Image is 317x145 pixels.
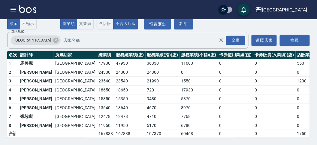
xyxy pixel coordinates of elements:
td: 0 [253,68,295,77]
label: 加入店家 [11,29,24,34]
td: 4710 [146,112,180,121]
td: 107370 [146,130,180,138]
td: 0 [218,121,253,130]
td: [GEOGRAPHIC_DATA] [54,94,97,103]
td: [PERSON_NAME] [19,121,54,130]
button: 報表匯出 [144,19,171,30]
button: 實業績 [77,18,94,30]
td: 12478 [97,112,114,121]
td: [PERSON_NAME] [19,103,54,112]
td: 17930 [180,85,218,94]
span: 8 [9,123,11,128]
td: 5870 [180,94,218,103]
button: 含店販 [97,18,113,30]
td: [GEOGRAPHIC_DATA] [54,77,97,86]
td: 167838 [97,130,114,138]
div: [GEOGRAPHIC_DATA] [262,6,307,14]
span: 1 [9,61,11,66]
span: [GEOGRAPHIC_DATA] [11,37,54,43]
td: 9480 [146,94,180,103]
td: [GEOGRAPHIC_DATA] [54,112,97,121]
td: 0 [218,68,253,77]
td: 0 [253,130,295,138]
button: [GEOGRAPHIC_DATA] [253,4,310,16]
td: 馬美麗 [19,59,54,68]
td: 6780 [180,121,218,130]
th: 服務總業績(虛) [114,51,146,59]
td: 0 [253,77,295,86]
td: 4670 [146,103,180,112]
td: 0 [253,103,295,112]
td: 12478 [114,112,146,121]
button: 選擇店家 [252,35,277,46]
td: 36330 [146,59,180,68]
td: [PERSON_NAME] [19,85,54,94]
td: 167838 [114,130,146,138]
td: [PERSON_NAME] [19,77,54,86]
th: 卡券販賣(入業績)(虛) [253,51,295,59]
span: 6 [9,105,11,110]
td: 0 [180,68,218,77]
td: 720 [146,85,180,94]
td: 0 [253,121,295,130]
td: 0 [218,130,253,138]
td: 5170 [146,121,180,130]
td: [GEOGRAPHIC_DATA] [54,121,97,130]
td: 0 [218,59,253,68]
td: 13640 [114,103,146,112]
td: 0 [253,59,295,68]
td: 1550 [180,77,218,86]
td: 23540 [114,77,146,86]
td: 0 [253,112,295,121]
img: Logo [19,5,36,13]
td: [GEOGRAPHIC_DATA] [54,103,97,112]
th: 名次 [7,51,19,59]
td: 0 [218,94,253,103]
span: 3 [9,79,11,83]
button: 不顯示 [20,18,37,30]
input: 店家名稱 [62,35,229,46]
td: [GEOGRAPHIC_DATA] [54,59,97,68]
th: 總業績 [97,51,114,59]
td: 7768 [180,112,218,121]
div: [GEOGRAPHIC_DATA] [11,35,61,45]
td: 21990 [146,77,180,86]
button: 搜尋 [280,35,310,46]
td: [GEOGRAPHIC_DATA] [54,85,97,94]
td: 0 [218,103,253,112]
td: 18650 [114,85,146,94]
td: 24300 [114,68,146,77]
td: 15350 [114,94,146,103]
td: [PERSON_NAME] [19,94,54,103]
span: 4 [9,88,11,92]
span: 5 [9,96,11,101]
th: 所屬店家 [54,51,97,59]
th: 卡券使用業績(虛) [218,51,253,59]
th: 服務業績(指)(虛) [146,51,180,59]
button: Open [225,35,246,46]
td: 47930 [97,59,114,68]
button: save [238,4,250,16]
td: 18650 [97,85,114,94]
td: 0 [218,112,253,121]
div: 全選 [226,36,245,45]
td: 11600 [180,59,218,68]
span: 2 [9,70,11,75]
button: Clear [217,36,225,45]
td: 11950 [97,121,114,130]
td: 15350 [97,94,114,103]
td: [PERSON_NAME] [19,68,54,77]
td: 11950 [114,121,146,130]
td: 張芯嘒 [19,112,54,121]
td: 0 [253,85,295,94]
span: 7 [9,114,11,119]
td: 47930 [114,59,146,68]
td: 0 [253,94,295,103]
button: 虛業績 [60,18,77,30]
td: 合計 [7,130,19,138]
td: 60468 [180,130,218,138]
td: 0 [218,85,253,94]
td: 0 [218,77,253,86]
td: 23540 [97,77,114,86]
